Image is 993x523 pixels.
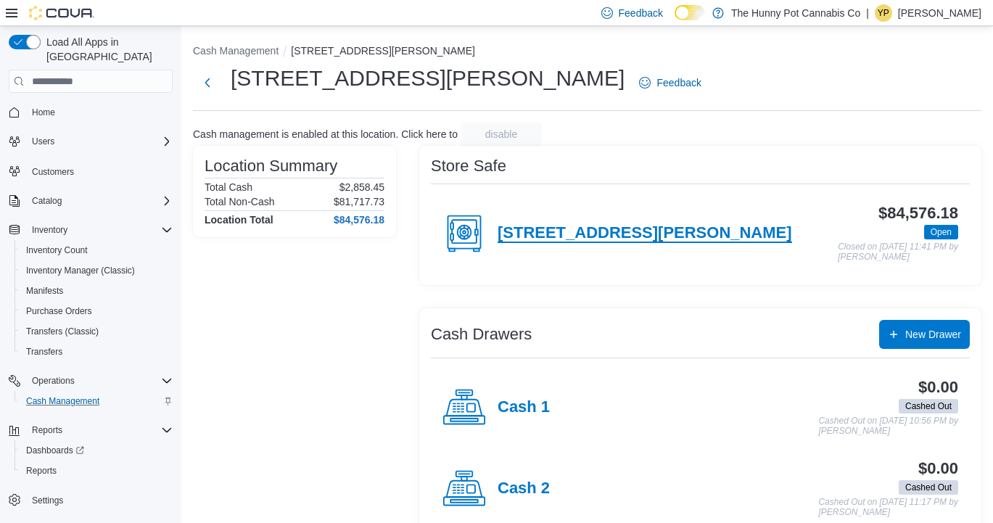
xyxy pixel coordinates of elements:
h6: Total Non-Cash [205,196,275,207]
span: disable [485,127,517,141]
button: Reports [26,421,68,439]
span: Home [32,107,55,118]
h1: [STREET_ADDRESS][PERSON_NAME] [231,64,625,93]
p: Closed on [DATE] 11:41 PM by [PERSON_NAME] [838,242,958,262]
span: Customers [26,162,173,180]
span: Cashed Out [905,481,952,494]
button: Catalog [3,191,178,211]
p: Cash management is enabled at this location. Click here to [193,128,458,140]
button: Inventory [3,220,178,240]
span: Feedback [656,75,701,90]
button: Manifests [15,281,178,301]
div: Yomatie Persaud [875,4,892,22]
a: Dashboards [20,442,90,459]
h3: Cash Drawers [431,326,532,343]
h3: Store Safe [431,157,506,175]
h4: $84,576.18 [334,214,384,226]
span: New Drawer [905,327,961,342]
span: Transfers [26,346,62,358]
button: Next [193,68,222,97]
a: Purchase Orders [20,302,98,320]
span: Cash Management [20,392,173,410]
a: Cash Management [20,392,105,410]
h4: [STREET_ADDRESS][PERSON_NAME] [498,224,792,243]
h3: $84,576.18 [878,205,958,222]
a: Manifests [20,282,69,300]
span: Reports [32,424,62,436]
span: Dashboards [26,445,84,456]
button: New Drawer [879,320,970,349]
h4: Cash 2 [498,479,550,498]
h4: Location Total [205,214,273,226]
button: Users [26,133,60,150]
span: Reports [20,462,173,479]
span: Open [924,225,958,239]
span: Purchase Orders [20,302,173,320]
span: Users [32,136,54,147]
span: Purchase Orders [26,305,92,317]
button: Purchase Orders [15,301,178,321]
button: Catalog [26,192,67,210]
h6: Total Cash [205,181,252,193]
span: Feedback [619,6,663,20]
p: $81,717.73 [334,196,384,207]
span: Inventory Count [20,242,173,259]
button: [STREET_ADDRESS][PERSON_NAME] [291,45,475,57]
span: Operations [26,372,173,390]
button: Inventory Manager (Classic) [15,260,178,281]
input: Dark Mode [675,5,705,20]
span: Operations [32,375,75,387]
h4: Cash 1 [498,398,550,417]
h3: $0.00 [918,379,958,396]
button: Operations [26,372,81,390]
button: Reports [3,420,178,440]
a: Inventory Manager (Classic) [20,262,141,279]
span: Settings [26,491,173,509]
span: Inventory [26,221,173,239]
a: Inventory Count [20,242,94,259]
span: Load All Apps in [GEOGRAPHIC_DATA] [41,35,173,64]
span: Manifests [20,282,173,300]
button: Inventory [26,221,73,239]
img: Cova [29,6,94,20]
span: Catalog [32,195,62,207]
h3: $0.00 [918,460,958,477]
a: Customers [26,163,80,181]
h3: Location Summary [205,157,337,175]
a: Settings [26,492,69,509]
span: Inventory Manager (Classic) [26,265,135,276]
button: Settings [3,490,178,511]
a: Home [26,104,61,121]
button: Cash Management [193,45,279,57]
p: Cashed Out on [DATE] 10:56 PM by [PERSON_NAME] [818,416,958,436]
p: [PERSON_NAME] [898,4,981,22]
span: Customers [32,166,74,178]
button: disable [461,123,542,146]
button: Operations [3,371,178,391]
a: Reports [20,462,62,479]
a: Transfers [20,343,68,361]
span: Cash Management [26,395,99,407]
button: Transfers [15,342,178,362]
span: Reports [26,421,173,439]
span: Cashed Out [905,400,952,413]
span: YP [878,4,889,22]
span: Home [26,103,173,121]
button: Transfers (Classic) [15,321,178,342]
span: Users [26,133,173,150]
span: Inventory Count [26,244,88,256]
span: Inventory Manager (Classic) [20,262,173,279]
p: | [866,4,869,22]
span: Transfers [20,343,173,361]
button: Inventory Count [15,240,178,260]
span: Transfers (Classic) [26,326,99,337]
span: Dark Mode [675,20,675,21]
button: Reports [15,461,178,481]
span: Cashed Out [899,480,958,495]
span: Catalog [26,192,173,210]
nav: An example of EuiBreadcrumbs [193,44,981,61]
a: Dashboards [15,440,178,461]
span: Dashboards [20,442,173,459]
span: Manifests [26,285,63,297]
span: Settings [32,495,63,506]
